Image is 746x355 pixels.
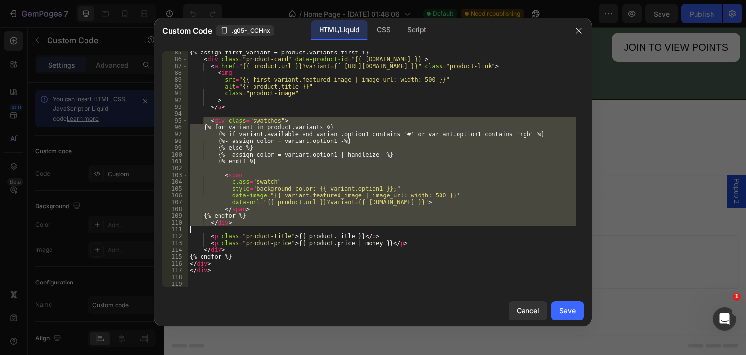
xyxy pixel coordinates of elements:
div: 85 [162,49,188,56]
div: 91 [162,90,188,97]
div: 93 [162,104,188,110]
div: 105 [162,185,188,192]
div: Custom Code [12,134,53,142]
div: 106 [162,192,188,199]
div: 101 [162,158,188,165]
div: 88 [162,70,188,76]
span: then drag & drop elements [327,237,399,246]
div: 87 [162,63,188,70]
div: 92 [162,97,188,104]
button: <p>CREATE ACCOUNT</p> [313,5,417,33]
div: Cancel [517,305,539,316]
div: 118 [162,274,188,281]
div: 111 [162,226,188,233]
button: Cancel [509,301,547,320]
iframe: Intercom live chat [713,307,736,331]
div: Script [400,20,434,40]
button: .g05-_OCHnx [216,25,274,36]
div: 110 [162,219,188,226]
p: CREATE ACCOUNT [325,11,405,27]
span: Custom Code [162,25,212,36]
div: 97 [162,131,188,138]
div: 116 [162,260,188,267]
span: Add section [269,203,315,213]
div: 98 [162,138,188,144]
div: 89 [162,76,188,83]
div: 115 [162,253,188,260]
div: 96 [162,124,188,131]
div: 90 [162,83,188,90]
div: HTML/Liquid [311,20,367,40]
p: Join our Rewards program to earn points that can be used as cash on future purchase [1,18,287,46]
div: 119 [162,281,188,287]
span: Popup 2 [568,151,578,177]
div: 99 [162,144,188,151]
span: inspired by CRO experts [182,237,249,246]
div: 114 [162,247,188,253]
div: CSS [369,20,398,40]
p: JOIN TO VIEW POINTS [460,11,565,29]
div: 103 [162,172,188,178]
button: <p>JOIN TO VIEW POINTS</p> [449,5,576,35]
span: .g05-_OCHnx [232,26,270,35]
span: 1 [733,293,741,301]
div: 95 [162,117,188,124]
div: Choose templates [187,225,246,235]
div: Save [559,305,576,316]
div: 117 [162,267,188,274]
button: Save [551,301,584,320]
div: 112 [162,233,188,240]
div: Generate layout [263,225,314,235]
div: 94 [162,110,188,117]
div: 107 [162,199,188,206]
div: 100 [162,151,188,158]
div: 102 [162,165,188,172]
div: 86 [162,56,188,63]
div: 108 [162,206,188,213]
div: 113 [162,240,188,247]
h2: Best Sellers [16,88,583,117]
div: Add blank section [334,225,393,235]
div: 109 [162,213,188,219]
span: from URL or image [262,237,314,246]
div: 104 [162,178,188,185]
